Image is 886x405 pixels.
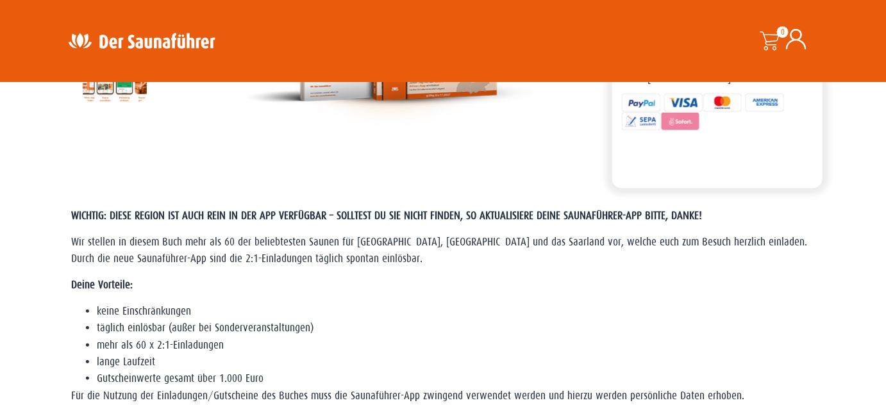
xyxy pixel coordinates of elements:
strong: Deine Vorteile: [71,279,133,291]
li: mehr als 60 x 2:1-Einladungen [97,337,815,354]
span: Wir stellen in diesem Buch mehr als 60 der beliebtesten Saunen für [GEOGRAPHIC_DATA], [GEOGRAPHIC... [71,236,807,265]
span: 0 [777,26,789,38]
li: Gutscheinwerte gesamt über 1.000 Euro [97,370,815,387]
li: täglich einlösbar (außer bei Sonderveranstaltungen) [97,320,815,336]
li: keine Einschränkungen [97,303,815,320]
li: lange Laufzeit [97,354,815,370]
p: Für die Nutzung der Einladungen/Gutscheine des Buches muss die Saunaführer-App zwingend verwendet... [71,388,815,404]
span: WICHTIG: DIESE REGION IST AUCH REIN IN DER APP VERFÜGBAR – SOLLTEST DU SIE NICHT FINDEN, SO AKTUA... [71,210,702,222]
